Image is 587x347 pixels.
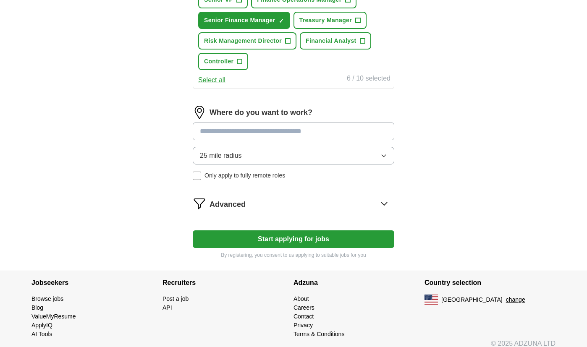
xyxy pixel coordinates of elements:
span: Advanced [210,199,246,210]
span: ✓ [279,18,284,24]
img: filter [193,197,206,210]
span: 25 mile radius [200,151,242,161]
span: Only apply to fully remote roles [204,171,285,180]
a: About [293,295,309,302]
img: US flag [425,295,438,305]
button: Controller [198,53,248,70]
span: Controller [204,57,233,66]
span: Senior Finance Manager [204,16,275,25]
a: Post a job [162,295,189,302]
span: Financial Analyst [306,37,356,45]
a: Contact [293,313,314,320]
p: By registering, you consent to us applying to suitable jobs for you [193,251,394,259]
span: [GEOGRAPHIC_DATA] [441,295,503,304]
a: Careers [293,304,314,311]
label: Where do you want to work? [210,107,312,118]
button: 25 mile radius [193,147,394,164]
h4: Country selection [425,271,556,295]
button: Treasury Manager [293,12,367,29]
div: 6 / 10 selected [347,73,390,85]
span: Risk Management Director [204,37,282,45]
button: change [506,295,525,304]
button: Risk Management Director [198,32,296,50]
a: Blog [31,304,43,311]
a: ValueMyResume [31,313,76,320]
img: location.png [193,106,206,119]
a: AI Tools [31,331,52,337]
a: Browse jobs [31,295,63,302]
button: Start applying for jobs [193,230,394,248]
input: Only apply to fully remote roles [193,172,201,180]
a: Terms & Conditions [293,331,344,337]
a: ApplyIQ [31,322,52,329]
a: Privacy [293,322,313,329]
a: API [162,304,172,311]
button: Senior Finance Manager✓ [198,12,290,29]
button: Select all [198,75,225,85]
span: Treasury Manager [299,16,352,25]
button: Financial Analyst [300,32,371,50]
